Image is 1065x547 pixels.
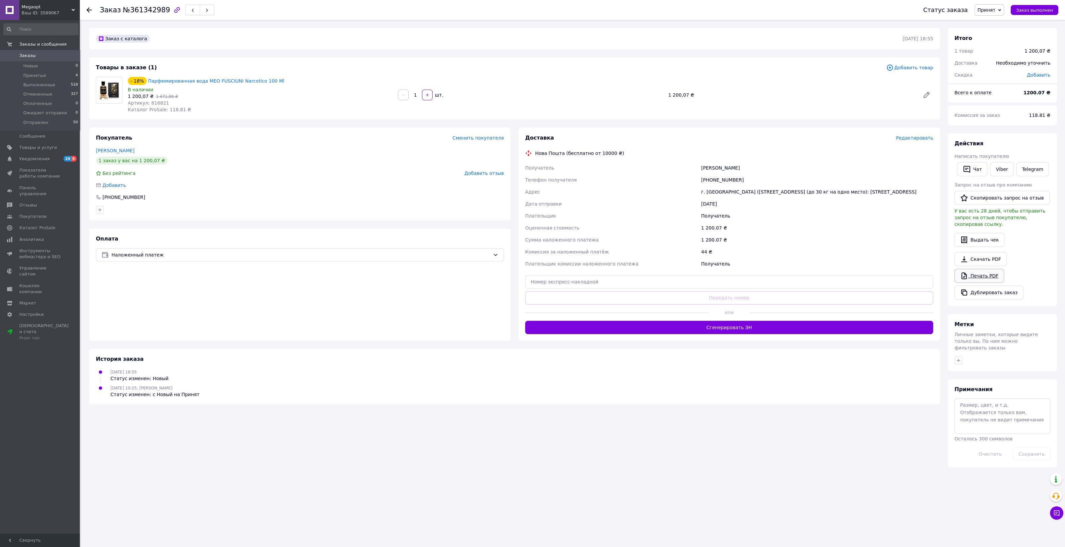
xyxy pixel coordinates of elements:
span: Добавить [103,183,126,188]
div: Получатель [700,258,935,270]
span: Комиссия за заказ [955,113,1000,118]
span: 4 [76,73,78,79]
span: Выполненные [23,82,55,88]
span: 0 [76,63,78,69]
div: Ваш ID: 3589067 [22,10,80,16]
span: Примечания [955,386,992,392]
span: Наложенный платеж [111,251,490,259]
input: Номер экспресс-накладной [525,275,933,288]
button: Чат с покупателем [1050,506,1063,520]
div: Статус изменен: с Новый на Принят [110,391,199,398]
div: 1 заказ у вас на 1 200,07 ₴ [96,157,168,165]
span: Оплата [96,236,118,242]
span: Дата отправки [525,201,562,207]
span: Адрес [525,189,540,195]
span: Заказ [100,6,121,14]
a: Редактировать [920,88,933,102]
span: Телефон получателя [525,177,577,183]
div: 1 200.07 ₴ [700,234,935,246]
div: Нова Пошта (бесплатно от 10000 ₴) [533,150,626,157]
span: 327 [71,91,78,97]
span: Новые [23,63,38,69]
span: 26 [64,156,71,162]
img: Парфюмированная вода MEO FUSCIUNI Narcotico 100 Ml [99,77,119,103]
span: Плательщик комиссии наложенного платежа [525,261,638,267]
span: Оценочная стоимость [525,225,579,231]
span: Артикул: 816821 [128,100,169,106]
span: Добавить [1027,72,1050,78]
span: [DATE] 10:25, [PERSON_NAME] [110,386,172,390]
span: 6 [71,156,77,162]
span: Покупатели [19,214,47,220]
span: 518 [71,82,78,88]
span: Заказы [19,53,36,59]
span: Добавить отзыв [465,171,504,176]
span: Кошелек компании [19,283,62,295]
span: Осталось 300 символов [955,436,1012,441]
span: Всего к оплате [955,90,991,95]
span: История заказа [96,356,144,362]
span: Комиссия за наложенный платёж [525,249,609,255]
div: г. [GEOGRAPHIC_DATA] ([STREET_ADDRESS] (до 30 кг на одно место): [STREET_ADDRESS] [700,186,935,198]
span: 1 200,07 ₴ [128,94,154,99]
span: 1 товар [955,48,973,54]
span: Оплаченные [23,101,52,107]
span: Доставка [955,60,977,66]
button: Чат [957,162,987,176]
span: Аналитика [19,237,44,243]
span: Покупатель [96,135,132,141]
span: В наличии [128,87,153,92]
span: Принят [977,7,995,13]
span: Редактировать [896,135,933,141]
span: Сменить покупателя [453,135,504,141]
div: Статус заказа [923,7,968,13]
span: Доставка [525,135,554,141]
span: или [709,309,750,316]
a: Скачать PDF [955,252,1007,266]
span: Уведомления [19,156,50,162]
span: 0 [76,101,78,107]
div: [PERSON_NAME] [700,162,935,174]
a: Парфюмированная вода MEO FUSCIUNI Narcotico 100 Ml [148,78,285,84]
span: Сообщения [19,133,45,139]
span: Без рейтинга [103,171,135,176]
button: Заказ выполнен [1011,5,1058,15]
span: Личные заметки, которые видите только вы. По ним можно фильтровать заказы [955,332,1038,350]
span: Действия [955,140,983,147]
button: Скопировать запрос на отзыв [955,191,1050,205]
span: Метки [955,321,974,327]
a: [PERSON_NAME] [96,148,134,153]
div: 1 200.07 ₴ [700,222,935,234]
div: 1 200,07 ₴ [666,90,917,100]
span: Плательщик [525,213,556,219]
span: [DEMOGRAPHIC_DATA] и счета [19,323,69,341]
div: - 18% [128,77,147,85]
a: Viber [990,162,1013,176]
span: Скидка [955,72,972,78]
div: Необходимо уточнить [992,56,1054,70]
div: 1 200,07 ₴ [1024,48,1050,54]
span: Маркет [19,300,36,306]
button: Выдать чек [955,233,1004,247]
span: Ожидает отправки [23,110,67,116]
span: Добавить товар [886,64,933,71]
span: Получатель [525,165,554,171]
div: [DATE] [700,198,935,210]
span: Megaopt [22,4,72,10]
a: Печать PDF [955,269,1004,283]
div: 44 ₴ [700,246,935,258]
span: Итого [955,35,972,41]
span: Сумма наложенного платежа [525,237,599,243]
b: 1200.07 ₴ [1023,90,1050,95]
span: Товары в заказе (1) [96,64,157,71]
button: Дублировать заказ [955,285,1023,299]
span: Настройки [19,311,44,317]
span: Каталог ProSale: 118.81 ₴ [128,107,191,112]
span: Принятые [23,73,46,79]
div: Вернуться назад [87,7,92,13]
span: 1 471,90 ₴ [156,94,178,99]
input: Поиск [3,23,79,35]
a: Telegram [1016,162,1049,176]
div: Получатель [700,210,935,222]
span: Запрос на отзыв про компанию [955,182,1032,188]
